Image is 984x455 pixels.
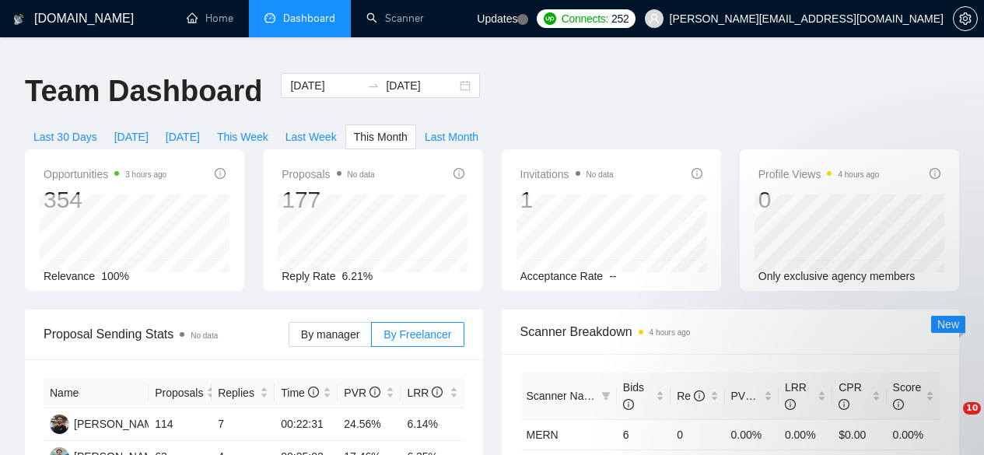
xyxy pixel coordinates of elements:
[838,170,879,179] time: 4 hours ago
[282,165,374,184] span: Proposals
[149,378,212,408] th: Proposals
[212,378,275,408] th: Replies
[13,7,24,32] img: logo
[166,128,200,145] span: [DATE]
[215,168,226,179] span: info-circle
[671,419,724,450] td: 0
[301,328,359,341] span: By manager
[290,77,361,94] input: Start date
[692,168,702,179] span: info-circle
[282,185,374,215] div: 177
[623,381,644,411] span: Bids
[650,328,691,337] time: 4 hours ago
[50,417,163,429] a: MJ[PERSON_NAME]
[587,170,614,179] span: No data
[953,12,978,25] a: setting
[338,408,401,441] td: 24.56%
[44,185,166,215] div: 354
[520,270,604,282] span: Acceptance Rate
[677,390,705,402] span: Re
[527,390,599,402] span: Scanner Name
[281,387,318,399] span: Time
[212,408,275,441] td: 7
[367,79,380,92] span: swap-right
[191,331,218,340] span: No data
[187,12,233,25] a: homeHome
[931,402,968,439] iframe: Intercom live chat
[416,124,487,149] button: Last Month
[354,128,408,145] span: This Month
[50,415,69,434] img: MJ
[477,12,517,25] span: Updates
[101,270,129,282] span: 100%
[609,270,616,282] span: --
[649,13,660,24] span: user
[520,165,614,184] span: Invitations
[930,168,940,179] span: info-circle
[44,324,289,344] span: Proposal Sending Stats
[520,322,941,341] span: Scanner Breakdown
[725,419,779,450] td: 0.00%
[758,185,880,215] div: 0
[601,391,611,401] span: filter
[611,10,629,27] span: 252
[562,10,608,27] span: Connects:
[401,408,464,441] td: 6.14%
[264,12,275,23] span: dashboard
[283,12,335,25] span: Dashboard
[285,128,337,145] span: Last Week
[149,408,212,441] td: 114
[157,124,208,149] button: [DATE]
[345,124,416,149] button: This Month
[617,419,671,450] td: 6
[383,328,451,341] span: By Freelancer
[887,419,940,450] td: 0.00%
[218,384,257,401] span: Replies
[758,270,916,282] span: Only exclusive agency members
[527,429,559,441] a: MERN
[598,384,614,408] span: filter
[832,419,886,450] td: $0.00
[369,387,380,397] span: info-circle
[33,128,97,145] span: Last 30 Days
[125,170,166,179] time: 3 hours ago
[25,73,262,110] h1: Team Dashboard
[348,170,375,179] span: No data
[779,419,832,450] td: 0.00%
[407,387,443,399] span: LRR
[623,399,634,410] span: info-circle
[308,387,319,397] span: info-circle
[217,128,268,145] span: This Week
[342,270,373,282] span: 6.21%
[25,124,106,149] button: Last 30 Days
[344,387,380,399] span: PVR
[367,79,380,92] span: to
[155,384,203,401] span: Proposals
[453,168,464,179] span: info-circle
[425,128,478,145] span: Last Month
[44,165,166,184] span: Opportunities
[44,378,149,408] th: Name
[758,165,880,184] span: Profile Views
[277,124,345,149] button: Last Week
[963,402,981,415] span: 10
[106,124,157,149] button: [DATE]
[114,128,149,145] span: [DATE]
[44,270,95,282] span: Relevance
[432,387,443,397] span: info-circle
[520,185,614,215] div: 1
[74,415,163,432] div: [PERSON_NAME]
[386,77,457,94] input: End date
[275,408,338,441] td: 00:22:31
[544,12,556,25] img: upwork-logo.png
[953,6,978,31] button: setting
[366,12,424,25] a: searchScanner
[282,270,335,282] span: Reply Rate
[208,124,277,149] button: This Week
